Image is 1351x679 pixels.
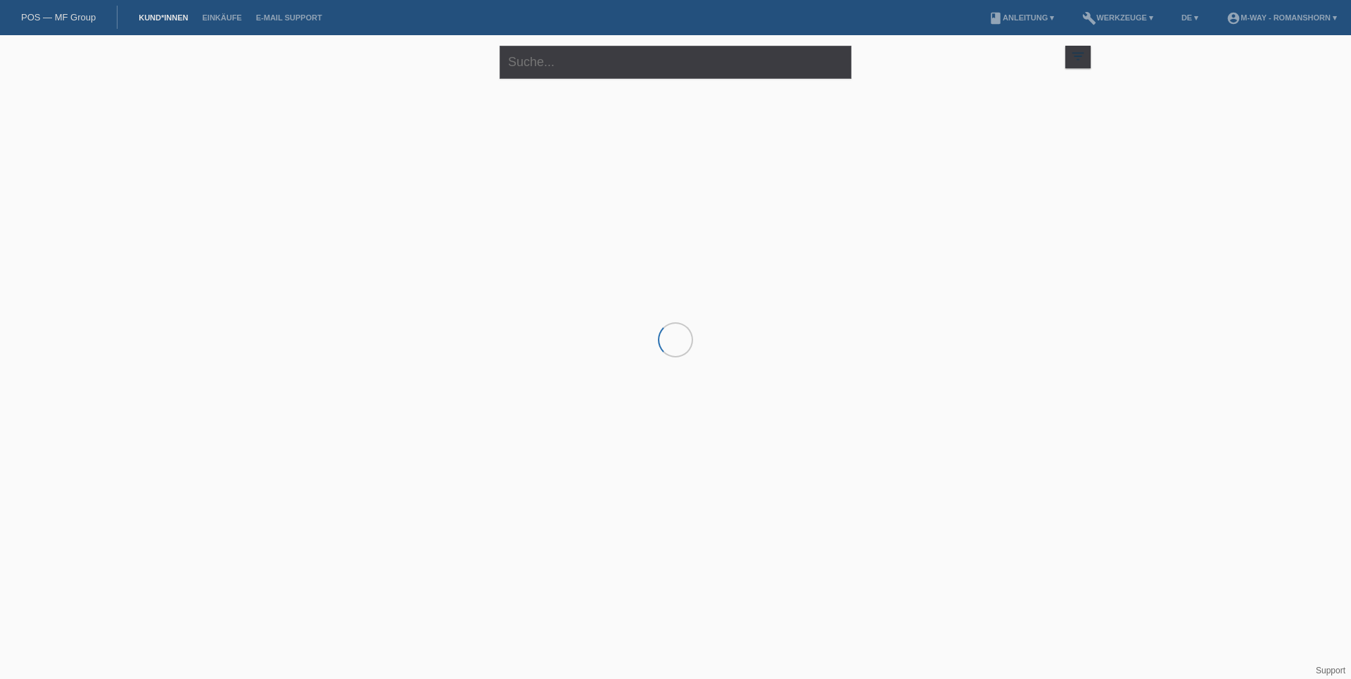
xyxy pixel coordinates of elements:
a: account_circlem-way - Romanshorn ▾ [1219,13,1344,22]
input: Suche... [500,46,851,79]
a: buildWerkzeuge ▾ [1075,13,1160,22]
a: bookAnleitung ▾ [982,13,1061,22]
a: POS — MF Group [21,12,96,23]
i: filter_list [1070,49,1086,64]
i: book [989,11,1003,25]
a: Einkäufe [195,13,248,22]
a: DE ▾ [1174,13,1205,22]
a: E-Mail Support [249,13,329,22]
i: account_circle [1226,11,1241,25]
i: build [1082,11,1096,25]
a: Kund*innen [132,13,195,22]
a: Support [1316,666,1345,675]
